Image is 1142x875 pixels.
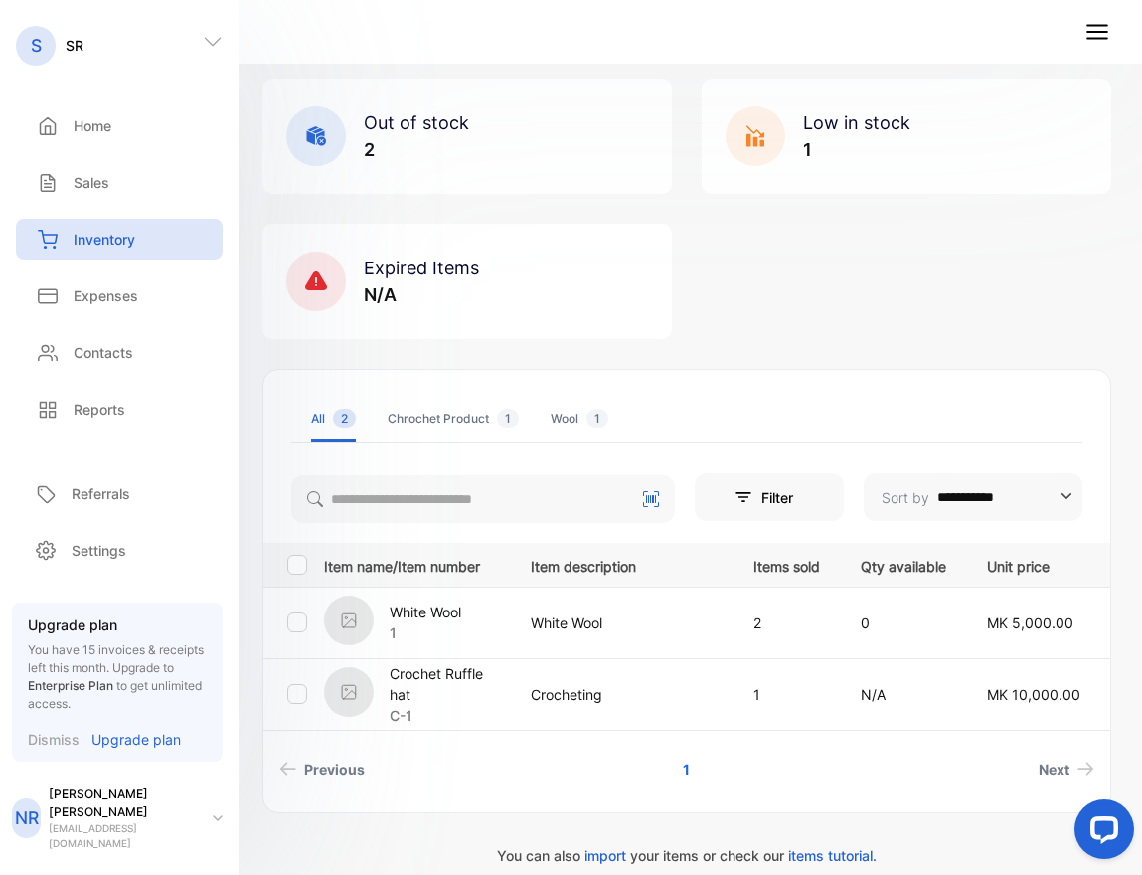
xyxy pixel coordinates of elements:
span: Enterprise Plan [28,678,113,693]
p: 1 [803,136,910,163]
img: item [324,667,374,717]
p: Upgrade plan [91,729,181,750]
p: 1 [753,684,820,705]
span: import [584,847,626,864]
span: items tutorial. [788,847,877,864]
div: Chrochet Product [388,410,519,428]
p: White Wool [531,612,713,633]
span: 1 [497,409,519,428]
p: C-1 [390,705,506,726]
p: Crochet Ruffle hat [390,663,506,705]
a: Next page [1031,751,1102,787]
span: Next [1039,759,1069,780]
p: Unit price [987,552,1080,577]
p: Inventory [74,229,135,250]
span: Out of stock [364,112,469,133]
p: NR [15,805,39,831]
span: MK 5,000.00 [987,614,1073,631]
p: Contacts [74,342,133,363]
div: All [311,410,356,428]
span: 1 [586,409,608,428]
p: Referrals [72,483,130,504]
img: item [324,596,374,645]
ul: Pagination [263,751,1110,787]
p: 2 [364,136,469,163]
p: Settings [72,540,126,561]
span: Expired Items [364,258,479,278]
span: 2 [333,409,356,428]
p: N/A [364,281,479,308]
p: Item name/Item number [324,552,506,577]
p: Item description [531,552,713,577]
a: Upgrade plan [80,729,181,750]
p: Qty available [861,552,946,577]
span: Upgrade to to get unlimited access. [28,660,202,711]
p: Sort by [882,487,929,508]
p: 2 [753,612,820,633]
p: N/A [861,684,946,705]
a: Previous page [271,751,373,787]
p: Expenses [74,285,138,306]
p: You can also your items or check our [262,845,1111,866]
p: S [31,33,42,59]
span: MK 10,000.00 [987,686,1080,703]
p: Crocheting [531,684,713,705]
p: Upgrade plan [28,614,207,635]
a: Page 1 is your current page [659,751,714,787]
p: 0 [861,612,946,633]
p: Home [74,115,111,136]
p: SR [66,35,83,56]
p: You have 15 invoices & receipts left this month. [28,641,207,713]
iframe: LiveChat chat widget [1059,791,1142,875]
p: [PERSON_NAME] [PERSON_NAME] [49,786,197,821]
p: White Wool [390,602,461,622]
p: Dismiss [28,729,80,750]
button: Sort by [864,473,1082,521]
span: Low in stock [803,112,910,133]
p: Sales [74,172,109,193]
p: Items sold [753,552,820,577]
div: Wool [551,410,608,428]
span: Previous [304,759,365,780]
p: Reports [74,399,125,420]
p: 1 [390,622,461,643]
p: [EMAIL_ADDRESS][DOMAIN_NAME] [49,821,197,851]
